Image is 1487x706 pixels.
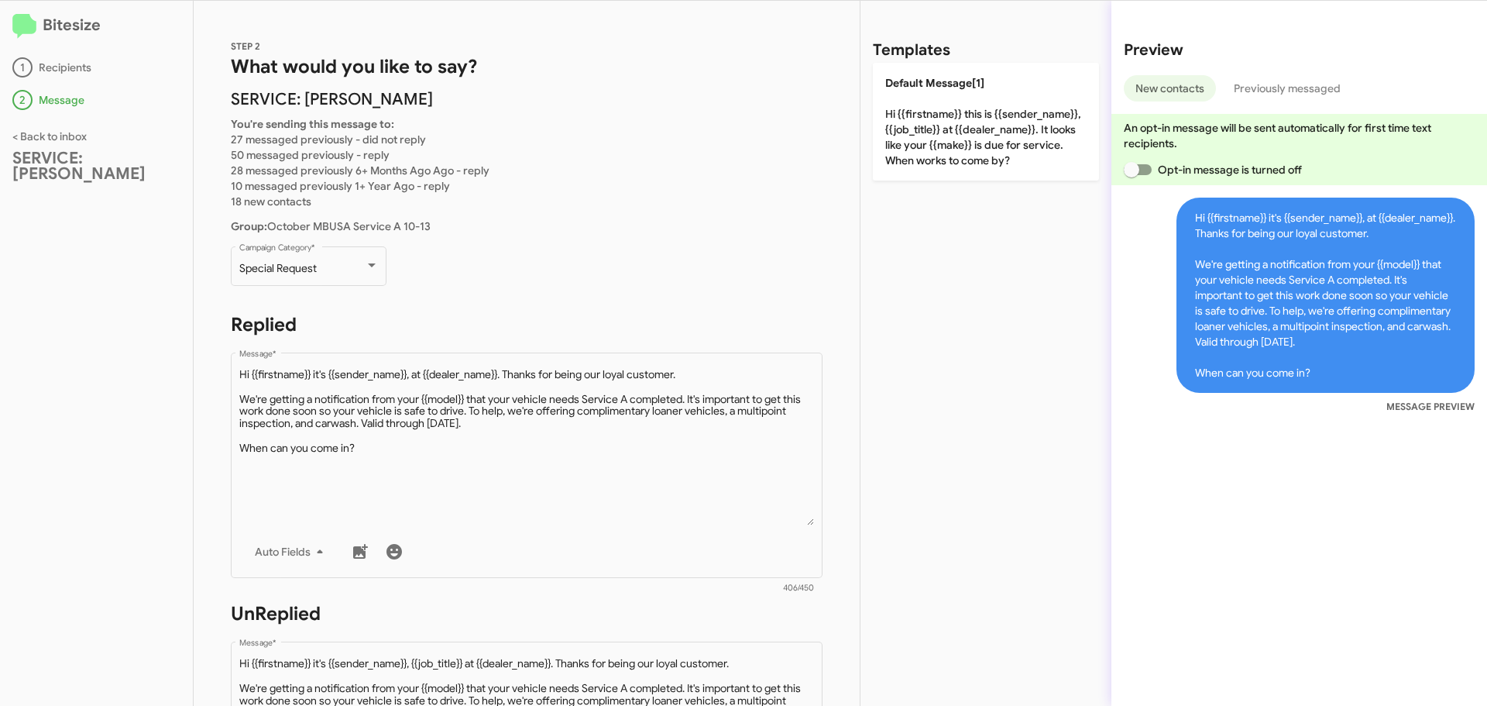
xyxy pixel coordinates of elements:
h1: Replied [231,312,822,337]
b: You're sending this message to: [231,117,394,131]
b: Group: [231,219,267,233]
h1: UnReplied [231,601,822,626]
div: 2 [12,90,33,110]
h2: Templates [873,38,950,63]
p: An opt-in message will be sent automatically for first time text recipients. [1124,120,1475,151]
div: 1 [12,57,33,77]
h2: Bitesize [12,13,180,39]
span: October MBUSA Service A 10-13 [231,219,431,233]
span: Opt-in message is turned off [1158,160,1302,179]
div: Recipients [12,57,180,77]
button: Auto Fields [242,538,342,566]
span: Previously messaged [1234,75,1341,102]
h1: What would you like to say? [231,54,822,79]
span: New contacts [1135,75,1204,102]
a: < Back to inbox [12,129,87,143]
span: 18 new contacts [231,195,311,208]
span: Special Request [239,261,317,275]
span: Hi {{firstname}} it's {{sender_name}}, at {{dealer_name}}. Thanks for being our loyal customer. W... [1176,198,1475,393]
p: SERVICE: [PERSON_NAME] [231,91,822,107]
span: STEP 2 [231,40,260,52]
p: Hi {{firstname}} this is {{sender_name}}, {{job_title}} at {{dealer_name}}. It looks like your {{... [873,63,1099,181]
img: logo-minimal.svg [12,14,36,39]
h2: Preview [1124,38,1475,63]
span: Default Message[1] [885,76,984,90]
mat-hint: 406/450 [783,584,814,593]
div: Message [12,90,180,110]
button: New contacts [1124,75,1216,102]
span: 10 messaged previously 1+ Year Ago - reply [231,179,450,193]
button: Previously messaged [1222,75,1352,102]
span: 27 messaged previously - did not reply [231,133,426,146]
small: MESSAGE PREVIEW [1386,399,1475,415]
div: SERVICE: [PERSON_NAME] [12,150,180,181]
span: 50 messaged previously - reply [231,148,390,162]
span: Auto Fields [255,538,329,566]
span: 28 messaged previously 6+ Months Ago Ago - reply [231,164,489,177]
